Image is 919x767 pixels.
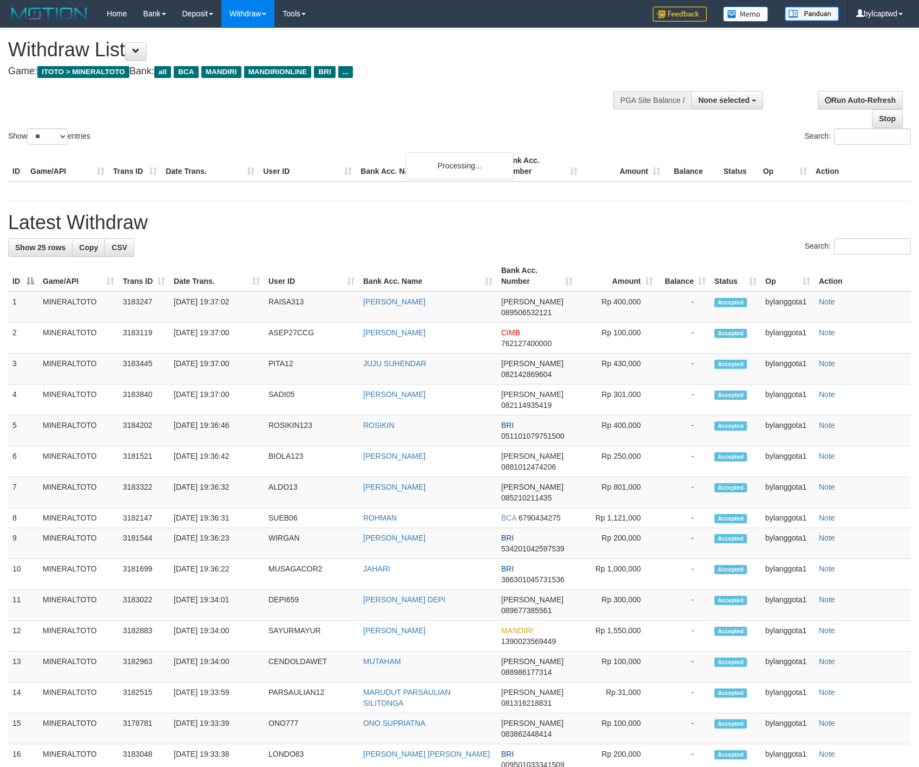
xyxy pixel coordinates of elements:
[714,658,747,667] span: Accepted
[38,354,119,385] td: MINERALTOTO
[119,713,169,744] td: 3178781
[314,66,335,78] span: BRI
[38,652,119,682] td: MINERALTOTO
[761,621,815,652] td: bylanggota1
[363,719,425,727] a: ONO SUPRIATNA
[405,152,514,179] div: Processing...
[363,750,490,758] a: [PERSON_NAME] [PERSON_NAME]
[613,91,691,109] div: PGA Site Balance /
[363,483,425,491] a: [PERSON_NAME]
[161,151,259,181] th: Date Trans.
[169,508,264,528] td: [DATE] 19:36:31
[38,559,119,590] td: MINERALTOTO
[834,128,911,145] input: Search:
[714,329,747,338] span: Accepted
[819,483,835,491] a: Note
[761,323,815,354] td: bylanggota1
[8,212,911,233] h1: Latest Withdraw
[761,713,815,744] td: bylanggota1
[38,291,119,323] td: MINERALTOTO
[174,66,198,78] span: BCA
[169,713,264,744] td: [DATE] 19:33:39
[501,308,552,317] span: Copy 089506532121 to clipboard
[501,750,514,758] span: BRI
[119,590,169,621] td: 3183022
[714,298,747,307] span: Accepted
[264,446,359,477] td: BIOLA123
[714,627,747,636] span: Accepted
[363,595,445,604] a: [PERSON_NAME] DEPI
[714,750,747,759] span: Accepted
[264,713,359,744] td: ONO777
[723,6,769,22] img: Button%20Memo.svg
[577,415,657,446] td: Rp 400,000
[714,421,747,431] span: Accepted
[714,514,747,523] span: Accepted
[497,261,577,291] th: Bank Acc. Number: activate to sort column ascending
[819,534,835,542] a: Note
[8,151,26,181] th: ID
[501,359,563,368] span: [PERSON_NAME]
[657,323,710,354] td: -
[72,238,105,257] a: Copy
[363,328,425,337] a: [PERSON_NAME]
[264,652,359,682] td: CENDOLDAWET
[264,261,359,291] th: User ID: activate to sort column ascending
[657,415,710,446] td: -
[8,652,38,682] td: 13
[785,6,839,21] img: panduan.png
[714,534,747,543] span: Accepted
[119,385,169,415] td: 3183840
[8,323,38,354] td: 2
[714,565,747,574] span: Accepted
[657,559,710,590] td: -
[761,354,815,385] td: bylanggota1
[501,544,564,553] span: Copy 534201042597539 to clipboard
[657,590,710,621] td: -
[38,261,119,291] th: Game/API: activate to sort column ascending
[657,477,710,508] td: -
[501,513,516,522] span: BCA
[8,713,38,744] td: 15
[805,238,911,255] label: Search:
[577,323,657,354] td: Rp 100,000
[169,477,264,508] td: [DATE] 19:36:32
[111,243,127,252] span: CSV
[518,513,561,522] span: Copy 6790434275 to clipboard
[363,564,390,573] a: JAHARI
[657,261,710,291] th: Balance: activate to sort column ascending
[761,385,815,415] td: bylanggota1
[363,297,425,306] a: [PERSON_NAME]
[8,238,73,257] a: Show 25 rows
[719,151,759,181] th: Status
[501,564,514,573] span: BRI
[657,621,710,652] td: -
[79,243,98,252] span: Copy
[8,477,38,508] td: 7
[761,477,815,508] td: bylanggota1
[577,713,657,744] td: Rp 100,000
[657,652,710,682] td: -
[264,385,359,415] td: SADI05
[710,261,761,291] th: Status: activate to sort column ascending
[119,528,169,559] td: 3181544
[819,452,835,460] a: Note
[8,559,38,590] td: 10
[577,477,657,508] td: Rp 801,000
[27,128,68,145] select: Showentries
[8,354,38,385] td: 3
[577,291,657,323] td: Rp 400,000
[8,682,38,713] td: 14
[819,359,835,368] a: Note
[501,730,552,738] span: Copy 083862448414 to clipboard
[761,682,815,713] td: bylanggota1
[8,128,90,145] label: Show entries
[119,323,169,354] td: 3183119
[119,682,169,713] td: 3182515
[657,385,710,415] td: -
[819,328,835,337] a: Note
[363,534,425,542] a: [PERSON_NAME]
[501,328,520,337] span: CIMB
[501,401,552,409] span: Copy 082114935419 to clipboard
[264,323,359,354] td: ASEP27CCG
